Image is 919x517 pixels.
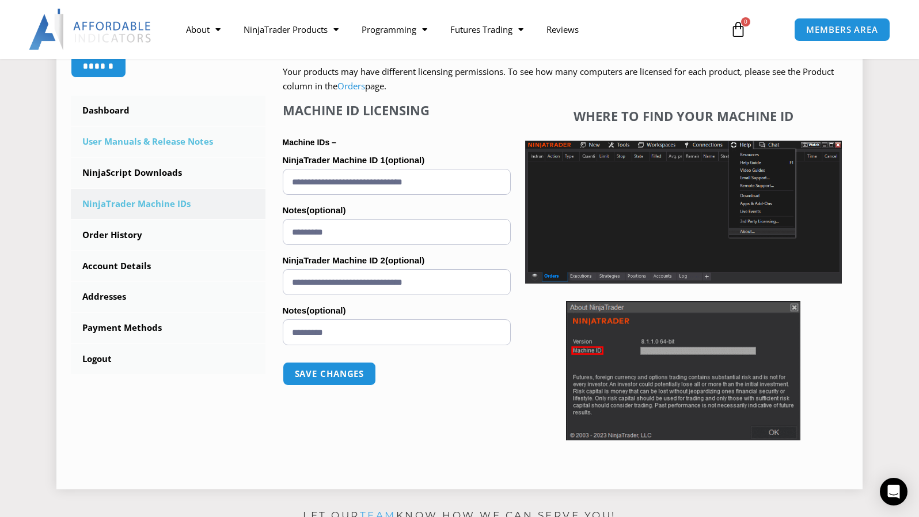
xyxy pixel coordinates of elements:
[350,16,439,43] a: Programming
[880,478,907,505] div: Open Intercom Messenger
[439,16,535,43] a: Futures Trading
[174,16,717,43] nav: Menu
[283,252,511,269] label: NinjaTrader Machine ID 2
[566,301,800,440] img: Screenshot 2025-01-17 114931 | Affordable Indicators – NinjaTrader
[283,302,511,319] label: Notes
[525,141,842,284] img: Screenshot 2025-01-17 1155544 | Affordable Indicators – NinjaTrader
[71,96,265,126] a: Dashboard
[71,344,265,374] a: Logout
[71,96,265,374] nav: Account pages
[306,205,345,215] span: (optional)
[71,251,265,281] a: Account Details
[385,255,424,265] span: (optional)
[174,16,232,43] a: About
[71,313,265,343] a: Payment Methods
[71,158,265,188] a: NinjaScript Downloads
[71,220,265,250] a: Order History
[283,362,377,386] button: Save changes
[741,17,750,27] span: 0
[535,16,590,43] a: Reviews
[283,103,511,118] h4: Machine ID Licensing
[71,282,265,312] a: Addresses
[283,202,511,219] label: Notes
[232,16,350,43] a: NinjaTrader Products
[806,25,878,34] span: MEMBERS AREA
[713,13,764,46] a: 0
[525,108,842,123] h4: Where to find your Machine ID
[283,152,511,169] label: NinjaTrader Machine ID 1
[306,305,345,315] span: (optional)
[71,127,265,157] a: User Manuals & Release Notes
[71,189,265,219] a: NinjaTrader Machine IDs
[29,9,153,50] img: LogoAI | Affordable Indicators – NinjaTrader
[283,138,336,147] strong: Machine IDs –
[385,155,424,165] span: (optional)
[794,18,890,41] a: MEMBERS AREA
[337,80,365,92] a: Orders
[283,66,834,92] span: Your products may have different licensing permissions. To see how many computers are licensed fo...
